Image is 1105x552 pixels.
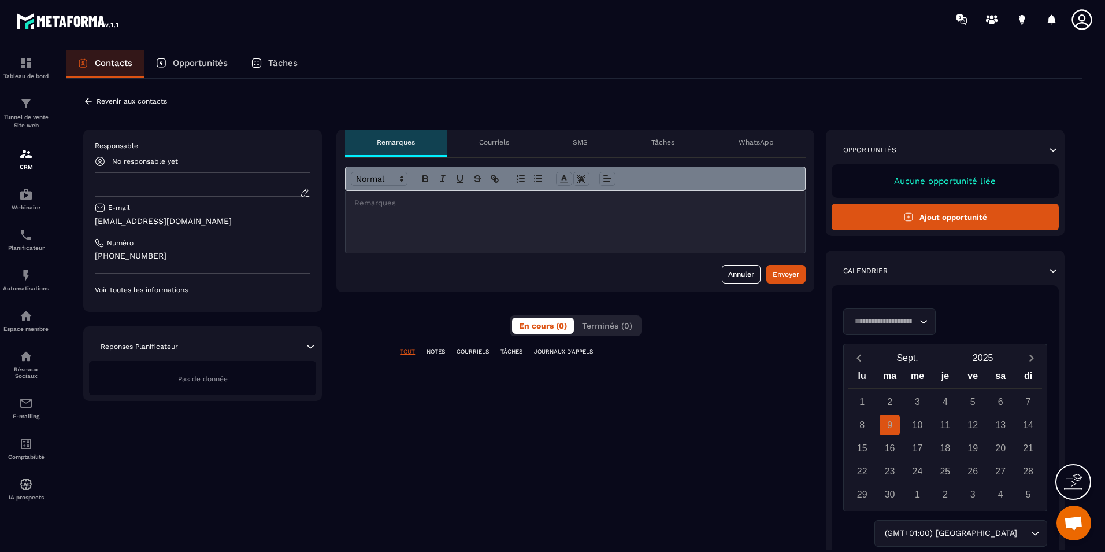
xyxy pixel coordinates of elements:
p: Planificateur [3,245,49,251]
a: accountantaccountantComptabilité [3,428,49,469]
p: Espace membre [3,326,49,332]
button: Open years overlay [945,348,1021,368]
div: 23 [880,461,900,481]
div: 26 [963,461,983,481]
p: Aucune opportunité liée [843,176,1047,186]
p: Contacts [95,58,132,68]
img: scheduler [19,228,33,242]
img: automations [19,477,33,491]
div: 6 [991,392,1011,412]
p: Calendrier [843,266,888,275]
div: 28 [1018,461,1039,481]
div: ma [876,368,904,388]
p: Automatisations [3,285,49,292]
p: Tâches [268,58,298,68]
img: formation [19,147,33,161]
div: 4 [935,392,955,412]
div: 27 [991,461,1011,481]
div: 17 [907,438,928,458]
input: Search for option [851,315,917,328]
div: je [931,368,959,388]
p: COURRIELS [457,348,489,356]
p: Comptabilité [3,454,49,460]
div: 2 [935,484,955,505]
p: JOURNAUX D'APPELS [534,348,593,356]
p: Numéro [107,238,134,248]
div: Ouvrir le chat [1056,506,1091,540]
p: Tâches [651,138,674,147]
p: Remarques [377,138,415,147]
input: Search for option [1019,527,1028,540]
p: Responsable [95,141,310,150]
div: 16 [880,438,900,458]
div: 3 [963,484,983,505]
img: automations [19,187,33,201]
a: emailemailE-mailing [3,388,49,428]
a: Contacts [66,50,144,78]
button: Next month [1021,350,1042,366]
div: 20 [991,438,1011,458]
a: automationsautomationsEspace membre [3,300,49,341]
img: formation [19,56,33,70]
a: social-networksocial-networkRéseaux Sociaux [3,341,49,388]
p: TOUT [400,348,415,356]
a: Opportunités [144,50,239,78]
button: Ajout opportunité [832,204,1059,230]
div: di [1014,368,1042,388]
p: Réseaux Sociaux [3,366,49,379]
button: Open months overlay [870,348,945,368]
div: me [904,368,932,388]
div: Envoyer [773,268,799,280]
div: Calendar wrapper [848,368,1042,505]
span: Pas de donnée [178,375,228,383]
div: 25 [935,461,955,481]
p: TÂCHES [500,348,522,356]
div: 13 [991,415,1011,435]
p: Courriels [479,138,509,147]
span: En cours (0) [519,321,567,330]
a: Tâches [239,50,309,78]
div: 22 [852,461,872,481]
div: 10 [907,415,928,435]
div: 19 [963,438,983,458]
div: 5 [963,392,983,412]
a: schedulerschedulerPlanificateur [3,219,49,260]
div: 12 [963,415,983,435]
div: Calendar days [848,392,1042,505]
div: 24 [907,461,928,481]
a: formationformationCRM [3,138,49,179]
p: Opportunités [173,58,228,68]
div: 9 [880,415,900,435]
span: Terminés (0) [582,321,632,330]
div: 7 [1018,392,1039,412]
div: 1 [907,484,928,505]
div: ve [959,368,987,388]
div: sa [987,368,1014,388]
img: automations [19,309,33,323]
p: SMS [573,138,588,147]
a: automationsautomationsWebinaire [3,179,49,219]
div: 8 [852,415,872,435]
div: 30 [880,484,900,505]
div: 4 [991,484,1011,505]
p: NOTES [427,348,445,356]
button: Previous month [848,350,870,366]
img: social-network [19,349,33,363]
p: Réponses Planificateur [101,342,178,351]
p: E-mailing [3,413,49,419]
img: email [19,396,33,410]
img: formation [19,97,33,111]
div: Search for option [874,520,1047,547]
a: formationformationTunnel de vente Site web [3,88,49,138]
button: En cours (0) [512,318,574,334]
p: Opportunités [843,145,896,154]
div: 1 [852,392,872,412]
a: automationsautomationsAutomatisations [3,260,49,300]
p: Voir toutes les informations [95,285,310,295]
div: 21 [1018,438,1039,458]
div: 5 [1018,484,1039,505]
div: 14 [1018,415,1039,435]
p: [EMAIL_ADDRESS][DOMAIN_NAME] [95,216,310,227]
p: WhatsApp [739,138,774,147]
img: logo [16,10,120,31]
